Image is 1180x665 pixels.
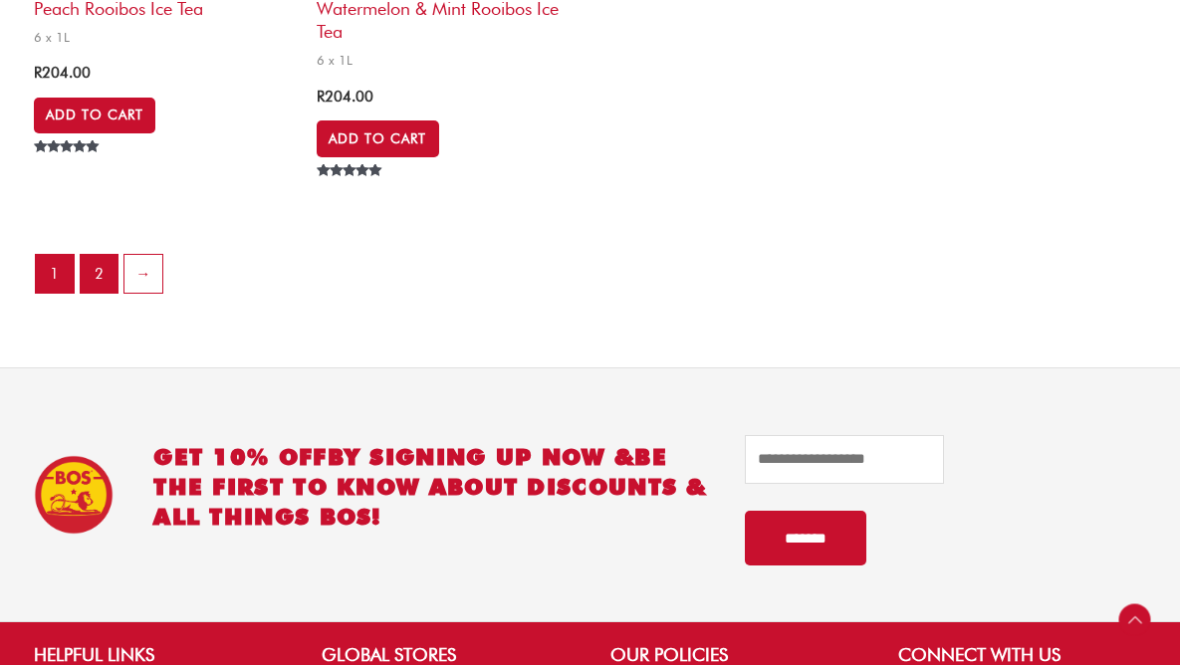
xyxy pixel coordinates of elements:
span: R [317,88,325,106]
a: Add to cart: “Watermelon & Mint Rooibos Ice Tea” [317,120,438,156]
a: Add to cart: “Peach Rooibos Ice Tea” [34,98,155,133]
bdi: 204.00 [317,88,373,106]
bdi: 204.00 [34,64,91,82]
span: Rated out of 5 [34,140,103,198]
img: BOS Ice Tea [34,455,114,535]
a: Page 2 [81,255,118,293]
span: BY SIGNING UP NOW & [328,443,635,470]
span: Rated out of 5 [317,164,385,222]
span: Page 1 [36,255,74,293]
span: 6 x 1L [34,29,297,46]
a: → [124,255,162,293]
span: R [34,64,42,82]
h2: GET 10% OFF be the first to know about discounts & all things BOS! [153,442,725,532]
nav: Product Pagination [34,253,1146,307]
span: 6 x 1L [317,52,580,69]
